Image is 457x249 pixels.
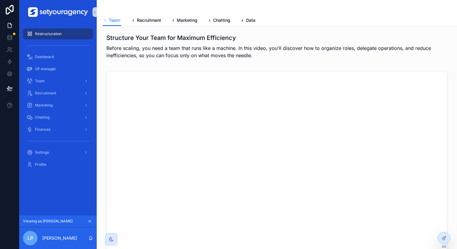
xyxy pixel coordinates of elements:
h1: Structure Your Team for Maximum Efficiency [106,34,447,42]
a: Chatting [23,112,93,123]
a: Marketing [171,15,197,27]
p: [PERSON_NAME] [42,235,77,241]
img: App logo [28,7,88,17]
a: OF manager [23,64,93,74]
span: Marketing [177,17,197,23]
a: Recruitment [131,15,161,27]
span: Viewing as [PERSON_NAME] [23,219,73,224]
a: Recruitment [23,88,93,99]
span: LP [28,234,33,242]
span: Recruitment [35,91,56,96]
span: Team [35,79,45,84]
span: Dashboard [35,54,54,59]
span: Finances [35,127,50,132]
a: Marketing [23,100,93,111]
span: Settings [35,150,49,155]
span: OF manager [35,67,56,71]
span: Recruitment [137,17,161,23]
span: Team` [109,17,121,23]
span: Chatting [35,115,50,120]
span: Restructuration [35,31,62,36]
a: Restructuration [23,28,93,39]
a: Team [23,76,93,87]
p: Before scaling, you need a team that runs like a machine. In this video, you'll discover how to o... [106,44,447,59]
a: Finances [23,124,93,135]
a: Profile [23,159,93,170]
div: scrollable content [19,24,97,178]
a: Settings [23,147,93,158]
a: Data [240,15,255,27]
a: Dashboard [23,51,93,62]
span: Marketing [35,103,53,108]
span: Profile [35,162,46,167]
span: Chatting [213,17,230,23]
a: Team` [103,15,121,26]
span: Data [246,17,255,23]
a: Chatting [207,15,230,27]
